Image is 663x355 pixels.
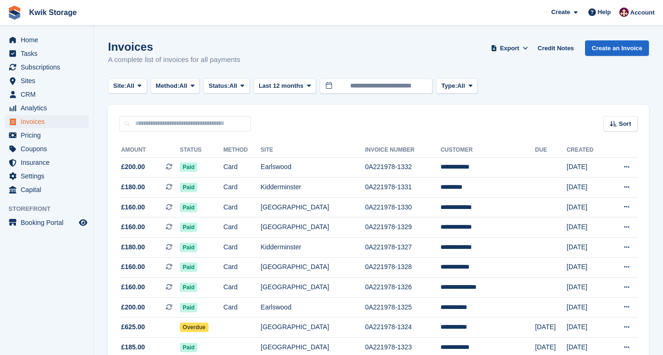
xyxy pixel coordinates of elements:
[108,78,147,94] button: Site: All
[121,222,145,232] span: £160.00
[365,197,440,217] td: 0A221978-1330
[441,81,457,91] span: Type:
[180,183,197,192] span: Paid
[180,323,208,332] span: Overdue
[261,157,365,177] td: Earlswood
[440,143,535,158] th: Customer
[224,157,261,177] td: Card
[261,297,365,317] td: Earlswood
[5,170,89,183] a: menu
[180,303,197,312] span: Paid
[121,182,145,192] span: £180.00
[567,317,608,338] td: [DATE]
[121,322,145,332] span: £625.00
[224,278,261,298] td: Card
[156,81,180,91] span: Method:
[585,40,649,56] a: Create an Invoice
[121,162,145,172] span: £200.00
[21,74,77,87] span: Sites
[21,47,77,60] span: Tasks
[108,40,240,53] h1: Invoices
[113,81,126,91] span: Site:
[180,343,197,352] span: Paid
[5,142,89,155] a: menu
[121,342,145,352] span: £185.00
[21,101,77,115] span: Analytics
[224,143,261,158] th: Method
[121,242,145,252] span: £180.00
[21,156,77,169] span: Insurance
[8,6,22,20] img: stora-icon-8386f47178a22dfd0bd8f6a31ec36ba5ce8667c1dd55bd0f319d3a0aa187defe.svg
[365,177,440,198] td: 0A221978-1331
[365,238,440,258] td: 0A221978-1327
[567,278,608,298] td: [DATE]
[261,217,365,238] td: [GEOGRAPHIC_DATA]
[535,317,567,338] td: [DATE]
[21,216,77,229] span: Booking Portal
[224,197,261,217] td: Card
[25,5,80,20] a: Kwik Storage
[230,81,238,91] span: All
[203,78,249,94] button: Status: All
[598,8,611,17] span: Help
[567,197,608,217] td: [DATE]
[365,278,440,298] td: 0A221978-1326
[567,177,608,198] td: [DATE]
[224,217,261,238] td: Card
[21,33,77,46] span: Home
[21,129,77,142] span: Pricing
[567,238,608,258] td: [DATE]
[180,203,197,212] span: Paid
[21,115,77,128] span: Invoices
[224,257,261,278] td: Card
[365,143,440,158] th: Invoice Number
[551,8,570,17] span: Create
[457,81,465,91] span: All
[21,170,77,183] span: Settings
[5,61,89,74] a: menu
[224,297,261,317] td: Card
[21,183,77,196] span: Capital
[180,223,197,232] span: Paid
[121,202,145,212] span: £160.00
[180,283,197,292] span: Paid
[500,44,519,53] span: Export
[5,47,89,60] a: menu
[126,81,134,91] span: All
[5,183,89,196] a: menu
[567,257,608,278] td: [DATE]
[77,217,89,228] a: Preview store
[365,257,440,278] td: 0A221978-1328
[534,40,578,56] a: Credit Notes
[5,88,89,101] a: menu
[121,282,145,292] span: £160.00
[567,157,608,177] td: [DATE]
[21,142,77,155] span: Coupons
[179,81,187,91] span: All
[5,115,89,128] a: menu
[365,157,440,177] td: 0A221978-1332
[259,81,303,91] span: Last 12 months
[261,278,365,298] td: [GEOGRAPHIC_DATA]
[254,78,316,94] button: Last 12 months
[151,78,200,94] button: Method: All
[535,143,567,158] th: Due
[261,238,365,258] td: Kidderminster
[180,162,197,172] span: Paid
[261,317,365,338] td: [GEOGRAPHIC_DATA]
[567,297,608,317] td: [DATE]
[567,217,608,238] td: [DATE]
[180,243,197,252] span: Paid
[5,216,89,229] a: menu
[630,8,655,17] span: Account
[21,61,77,74] span: Subscriptions
[5,74,89,87] a: menu
[180,262,197,272] span: Paid
[108,54,240,65] p: A complete list of invoices for all payments
[21,88,77,101] span: CRM
[5,156,89,169] a: menu
[567,143,608,158] th: Created
[365,317,440,338] td: 0A221978-1324
[119,143,180,158] th: Amount
[5,129,89,142] a: menu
